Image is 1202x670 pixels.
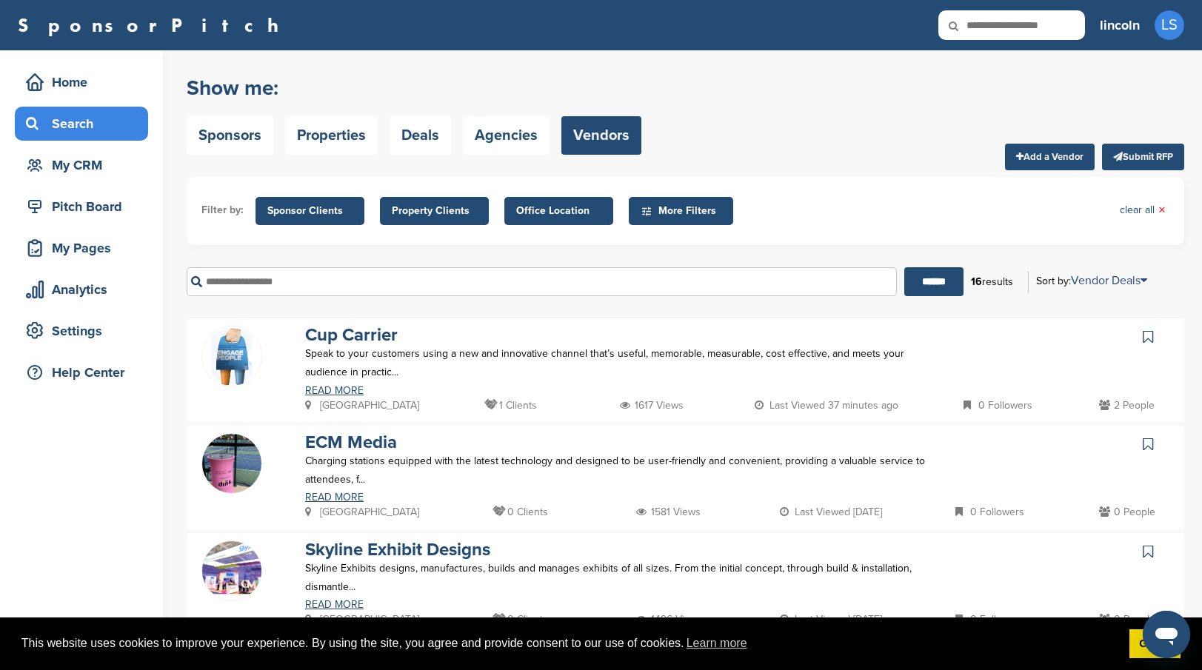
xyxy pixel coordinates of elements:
div: My CRM [22,152,148,178]
h2: Show me: [187,75,641,101]
p: 0 Followers [955,503,1024,521]
a: Home [15,65,148,99]
a: ECM Media [305,432,397,453]
div: Settings [22,318,148,344]
p: 0 Clients [493,610,548,629]
div: Sort by: [1036,275,1147,287]
b: 16 [971,275,982,288]
span: × [1158,202,1166,218]
a: My Pages [15,231,148,265]
div: Pitch Board [22,193,148,220]
a: Add a Vendor [1005,144,1095,170]
a: dismiss cookie message [1129,629,1181,659]
a: SponsorPitch [18,16,288,35]
a: Help Center [15,355,148,389]
a: Agencies [463,116,550,155]
p: 0 Clients [493,503,548,521]
p: 1617 Views [620,396,684,415]
p: [GEOGRAPHIC_DATA] [305,396,419,415]
div: Search [22,110,148,137]
a: Properties [285,116,378,155]
p: 0 Followers [955,610,1024,629]
a: Cup Carrier [305,324,398,346]
p: 1 Clients [484,396,537,415]
p: Last Viewed [DATE] [780,610,882,629]
p: Last Viewed [DATE] [780,503,882,521]
p: 2 People [1099,396,1155,415]
a: lincoln [1100,9,1140,41]
li: Filter by: [201,202,244,218]
img: Skyline webinar behind scenes exhibitorlive2023 [202,541,261,597]
div: results [964,269,1021,295]
span: LS [1155,10,1184,40]
span: Office Location [516,203,601,219]
img: The dink charger [202,434,261,493]
a: Vendor Deals [1071,273,1147,288]
p: Charging stations equipped with the latest technology and designed to be user-friendly and conven... [305,452,935,489]
p: 1581 Views [636,503,701,521]
p: Skyline Exhibits designs, manufactures, builds and manages exhibits of all sizes. From the initia... [305,559,935,596]
img: Cup carrier [202,326,261,386]
p: 0 People [1099,503,1155,521]
a: Skyline Exhibit Designs [305,539,490,560]
a: Deals [390,116,451,155]
p: [GEOGRAPHIC_DATA] [305,503,419,521]
a: READ MORE [305,600,935,610]
a: Submit RFP [1102,144,1184,170]
a: learn more about cookies [684,632,749,654]
p: 1496 Views [636,610,703,629]
a: My CRM [15,148,148,182]
a: Settings [15,314,148,348]
a: Search [15,107,148,141]
iframe: Button to launch messaging window [1143,611,1190,658]
span: Sponsor Clients [267,203,353,219]
a: READ MORE [305,492,935,503]
div: My Pages [22,235,148,261]
span: This website uses cookies to improve your experience. By using the site, you agree and provide co... [21,632,1118,654]
span: More Filters [641,203,726,219]
a: Vendors [561,116,641,155]
span: Property Clients [392,203,477,219]
div: Home [22,69,148,96]
a: Pitch Board [15,190,148,224]
div: Help Center [22,359,148,386]
a: clear all× [1120,202,1166,218]
div: Analytics [22,276,148,303]
a: Analytics [15,272,148,306]
p: Speak to your customers using a new and innovative channel that’s useful, memorable, measurable, ... [305,344,935,381]
p: [GEOGRAPHIC_DATA] [305,610,419,629]
p: Last Viewed 37 minutes ago [755,396,898,415]
p: 0 People [1099,610,1155,629]
a: READ MORE [305,386,935,396]
h3: lincoln [1100,15,1140,36]
a: Sponsors [187,116,273,155]
p: 0 Followers [964,396,1032,415]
